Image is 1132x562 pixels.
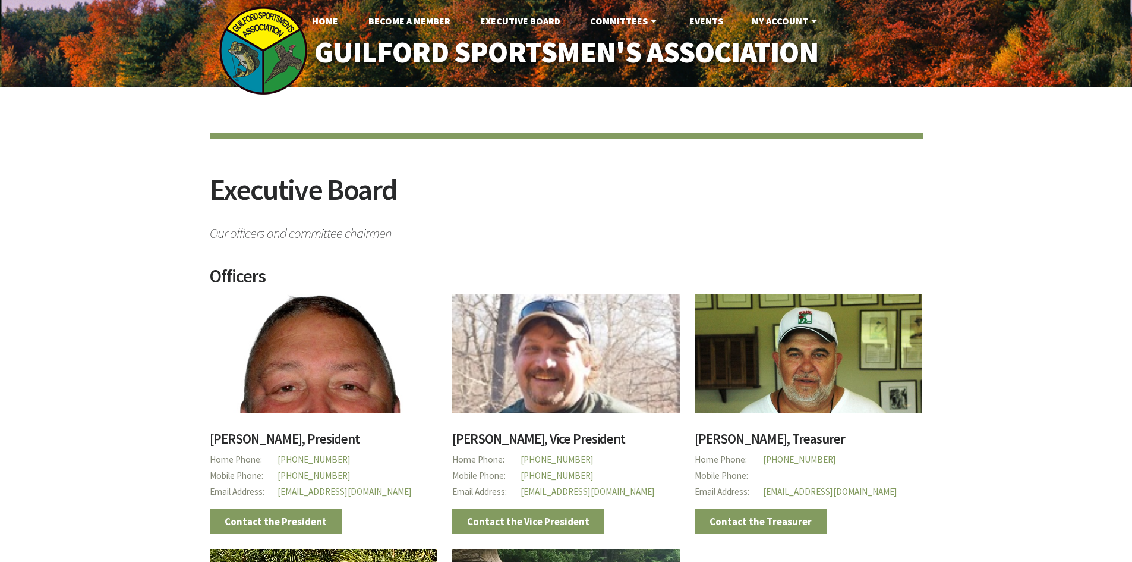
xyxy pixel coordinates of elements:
span: Email Address [695,484,763,500]
h2: Officers [210,267,923,294]
span: Mobile Phone [210,468,278,484]
a: [PHONE_NUMBER] [521,470,594,481]
h3: [PERSON_NAME], Vice President [452,432,680,453]
h3: [PERSON_NAME], President [210,432,437,453]
a: Contact the Vice President [452,509,605,534]
a: [EMAIL_ADDRESS][DOMAIN_NAME] [521,486,655,497]
a: [EMAIL_ADDRESS][DOMAIN_NAME] [278,486,412,497]
a: Guilford Sportsmen's Association [289,27,843,78]
a: Events [680,9,733,33]
a: [PHONE_NUMBER] [763,454,836,465]
a: [PHONE_NUMBER] [521,454,594,465]
span: Home Phone [452,452,521,468]
span: Our officers and committee chairmen [210,219,923,240]
a: Contact the Treasurer [695,509,827,534]
span: Email Address [452,484,521,500]
a: My Account [742,9,830,33]
a: Become A Member [359,9,460,33]
a: [PHONE_NUMBER] [278,470,351,481]
a: [EMAIL_ADDRESS][DOMAIN_NAME] [763,486,897,497]
span: Home Phone [210,452,278,468]
h3: [PERSON_NAME], Treasurer [695,432,922,453]
img: logo_sm.png [219,6,308,95]
a: [PHONE_NUMBER] [278,454,351,465]
span: Home Phone [695,452,763,468]
span: Mobile Phone [695,468,763,484]
span: Mobile Phone [452,468,521,484]
a: Committees [581,9,669,33]
a: Contact the President [210,509,342,534]
h2: Executive Board [210,175,923,219]
a: Home [302,9,348,33]
a: Executive Board [471,9,570,33]
span: Email Address [210,484,278,500]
